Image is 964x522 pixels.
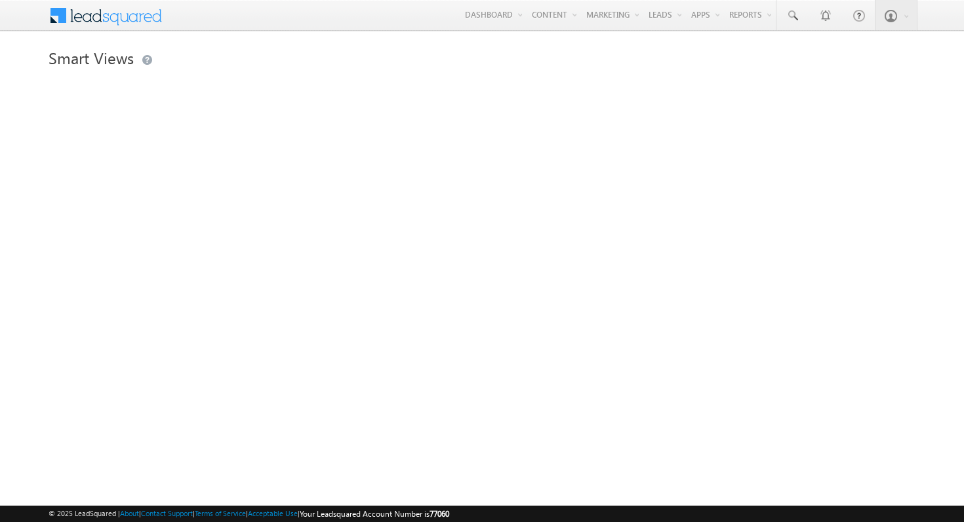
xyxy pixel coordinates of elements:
[195,509,246,517] a: Terms of Service
[49,47,134,68] span: Smart Views
[120,509,139,517] a: About
[49,508,449,520] span: © 2025 LeadSquared | | | | |
[300,509,449,519] span: Your Leadsquared Account Number is
[141,509,193,517] a: Contact Support
[430,509,449,519] span: 77060
[248,509,298,517] a: Acceptable Use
